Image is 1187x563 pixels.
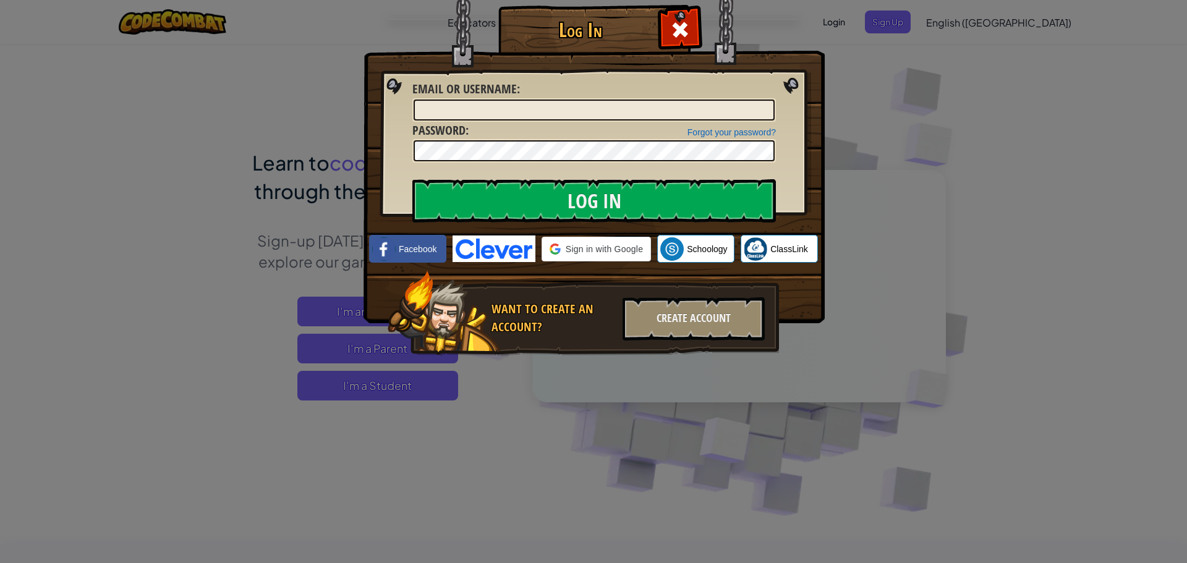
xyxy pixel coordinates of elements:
span: Schoology [687,243,727,255]
img: clever-logo-blue.png [453,235,535,262]
input: Log In [412,179,776,222]
label: : [412,122,469,140]
img: facebook_small.png [372,237,396,261]
div: Sign in with Google [542,237,651,261]
label: : [412,80,520,98]
span: Password [412,122,466,138]
div: Want to create an account? [491,300,615,336]
span: Facebook [399,243,436,255]
span: ClassLink [770,243,808,255]
span: Sign in with Google [566,243,643,255]
h1: Log In [501,19,659,41]
span: Email or Username [412,80,517,97]
img: schoology.png [660,237,684,261]
img: classlink-logo-small.png [744,237,767,261]
a: Forgot your password? [687,127,776,137]
div: Create Account [623,297,765,341]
